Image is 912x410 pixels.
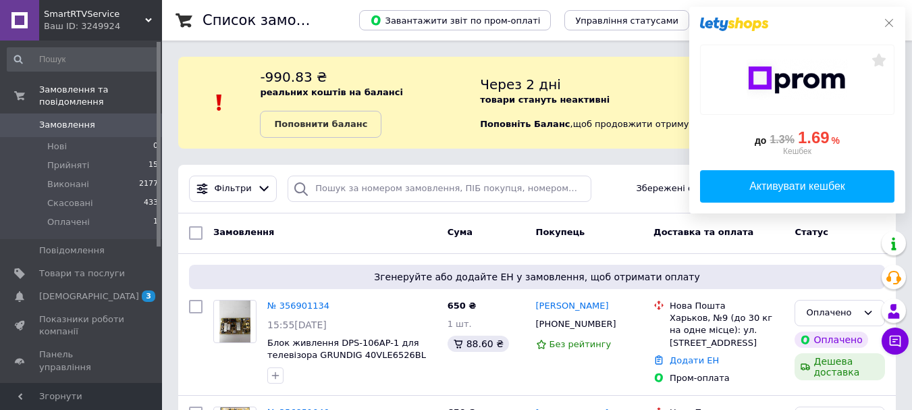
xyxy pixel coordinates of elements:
[39,349,125,373] span: Панель управління
[653,227,753,237] span: Доставка та оплата
[564,10,689,30] button: Управління статусами
[194,270,880,284] span: Згенеруйте або додайте ЕН у замовлення, щоб отримати оплату
[260,69,327,85] span: -990.83 ₴
[39,119,95,131] span: Замовлення
[370,14,540,26] span: Завантажити звіт по пром-оплаті
[536,227,585,237] span: Покупець
[267,338,426,373] a: Блок живлення DPS-106AP-1 для телевізора GRUNDIG 40VLE6526BL (б/у, оригінал)
[39,245,105,257] span: Повідомлення
[448,319,472,329] span: 1 шт.
[47,216,90,228] span: Оплачені
[795,332,867,348] div: Оплачено
[670,372,784,384] div: Пром-оплата
[267,301,329,311] a: № 356901134
[213,227,274,237] span: Замовлення
[359,10,551,30] button: Завантажити звіт по пром-оплаті
[47,159,89,172] span: Прийняті
[213,300,257,343] a: Фото товару
[480,95,610,105] b: товари стануть неактивні
[670,355,719,365] a: Додати ЕН
[536,300,609,313] a: [PERSON_NAME]
[480,119,570,129] b: Поповніть Баланс
[636,182,728,195] span: Збережені фільтри:
[267,319,327,330] span: 15:55[DATE]
[39,290,139,303] span: [DEMOGRAPHIC_DATA]
[153,216,158,228] span: 1
[670,312,784,349] div: Харьков, №9 (до 30 кг на одне місце): ул. [STREET_ADDRESS]
[44,8,145,20] span: SmartRTVService
[215,182,252,195] span: Фільтри
[260,87,403,97] b: реальних коштів на балансі
[39,267,125,280] span: Товари та послуги
[480,68,896,138] div: , щоб продовжити отримувати замовлення
[806,306,857,320] div: Оплачено
[533,315,619,333] div: [PHONE_NUMBER]
[7,47,159,72] input: Пошук
[144,197,158,209] span: 433
[142,290,155,302] span: 3
[47,178,89,190] span: Виконані
[203,12,340,28] h1: Список замовлень
[47,140,67,153] span: Нові
[448,301,477,311] span: 650 ₴
[549,339,612,349] span: Без рейтингу
[219,301,251,342] img: Фото товару
[795,353,885,380] div: Дешева доставка
[139,178,158,190] span: 2177
[288,176,591,202] input: Пошук за номером замовлення, ПІБ покупця, номером телефону, Email, номером накладної
[670,300,784,312] div: Нова Пошта
[47,197,93,209] span: Скасовані
[882,328,909,355] button: Чат з покупцем
[39,313,125,338] span: Показники роботи компанії
[575,16,678,26] span: Управління статусами
[44,20,162,32] div: Ваш ID: 3249924
[39,84,162,108] span: Замовлення та повідомлення
[448,227,473,237] span: Cума
[480,76,561,93] span: Через 2 дні
[149,159,158,172] span: 15
[274,119,367,129] b: Поповнити баланс
[448,336,509,352] div: 88.60 ₴
[795,227,828,237] span: Статус
[260,111,381,138] a: Поповнити баланс
[209,93,230,113] img: :exclamation:
[153,140,158,153] span: 0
